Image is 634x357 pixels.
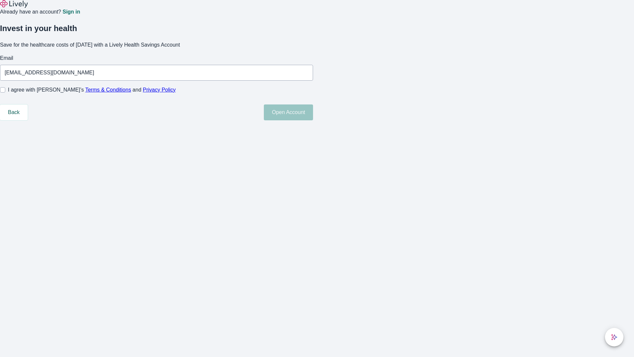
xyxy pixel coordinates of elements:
button: chat [605,328,623,346]
span: I agree with [PERSON_NAME]’s and [8,86,176,94]
a: Sign in [62,9,80,15]
a: Terms & Conditions [85,87,131,93]
a: Privacy Policy [143,87,176,93]
svg: Lively AI Assistant [611,334,617,340]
